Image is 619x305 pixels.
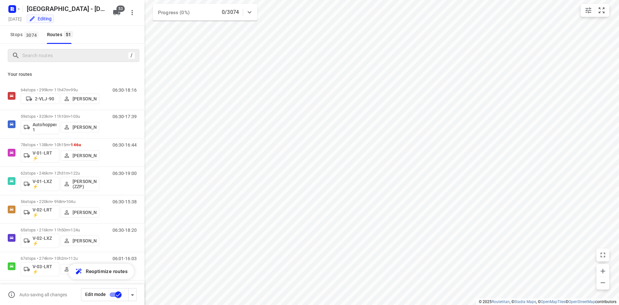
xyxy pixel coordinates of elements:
[71,228,80,232] span: 124u
[514,300,536,304] a: Stadia Maps
[73,153,96,158] p: [PERSON_NAME]
[69,142,71,147] span: •
[85,292,106,297] span: Edit mode
[24,4,108,14] h5: Rename
[69,171,71,176] span: •
[33,236,56,246] p: V-02-LXZ ⚡
[68,264,134,279] button: Reoptimize routes
[73,96,96,101] p: [PERSON_NAME]
[61,236,99,246] button: [PERSON_NAME]
[595,4,608,17] button: Fit zoom
[116,5,125,12] span: 53
[129,290,136,299] div: Driver app settings
[21,177,59,191] button: V-01-LXZ ⚡
[69,114,71,119] span: •
[66,199,75,204] span: 104u
[479,300,616,304] li: © 2025 , © , © © contributors
[568,300,595,304] a: OpenStreetMap
[61,207,99,218] button: [PERSON_NAME]
[33,122,56,132] p: Autohopper 1
[582,4,595,17] button: Map settings
[61,94,99,104] button: [PERSON_NAME]
[492,300,510,304] a: Routetitan
[47,31,75,39] div: Routes
[21,171,99,176] p: 62 stops • 246km • 12h31m
[61,264,99,274] button: [PERSON_NAME]
[153,4,257,21] div: Progress (0%)0/3074
[113,142,137,147] p: 06:30-16:44
[126,6,139,19] button: More
[21,114,99,119] p: 59 stops • 323km • 11h10m
[22,51,128,61] input: Search routes
[69,87,71,92] span: •
[73,238,96,243] p: [PERSON_NAME]
[33,207,56,218] p: V-02-LRT ⚡
[64,31,73,37] span: 51
[61,150,99,161] button: [PERSON_NAME]
[25,32,39,38] span: 3074
[73,179,96,189] p: [PERSON_NAME] (ZZP)
[10,31,41,39] span: Stops
[65,199,66,204] span: •
[21,205,59,219] button: V-02-LRT ⚡
[68,256,78,261] span: 112u
[67,256,68,261] span: •
[73,125,96,130] p: [PERSON_NAME]
[222,8,239,16] p: 0/3074
[113,256,137,261] p: 06:01-16:03
[113,199,137,204] p: 06:30-15:38
[33,150,56,161] p: V-01-LRT ⚡
[21,228,99,232] p: 65 stops • 216km • 11h50m
[71,114,80,119] span: 103u
[35,96,54,101] p: 2-VLJ-90
[113,228,137,233] p: 06:30-18:20
[21,94,59,104] button: 2-VLJ-90
[541,300,565,304] a: OpenMapTiles
[6,15,24,23] h5: Project date
[21,120,59,134] button: Autohopper 1
[33,179,56,189] p: V-01-LXZ ⚡
[73,210,96,215] p: [PERSON_NAME]
[61,122,99,132] button: [PERSON_NAME]
[29,15,52,22] div: You are currently in edit mode.
[21,199,99,204] p: 56 stops • 220km • 9h8m
[21,234,59,248] button: V-02-LXZ ⚡
[21,256,99,261] p: 67 stops • 274km • 10h2m
[61,177,99,191] button: [PERSON_NAME] (ZZP)
[33,264,56,274] p: V-03-LRT ⚡
[69,228,71,232] span: •
[110,6,123,19] button: 53
[113,114,137,119] p: 06:30-17:39
[21,142,99,147] p: 78 stops • 138km • 10h15m
[21,262,59,276] button: V-03-LRT ⚡
[128,52,135,59] div: /
[113,87,137,93] p: 06:30-18:16
[113,171,137,176] p: 06:30-19:00
[8,71,137,78] p: Your routes
[581,4,609,17] div: small contained button group
[71,87,77,92] span: 99u
[19,292,67,297] p: Auto-saving all changes
[86,267,128,276] span: Reoptimize routes
[158,10,190,15] span: Progress (0%)
[71,142,81,147] span: 146u
[71,171,80,176] span: 122u
[21,148,59,163] button: V-01-LRT ⚡
[21,87,99,92] p: 64 stops • 299km • 11h47m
